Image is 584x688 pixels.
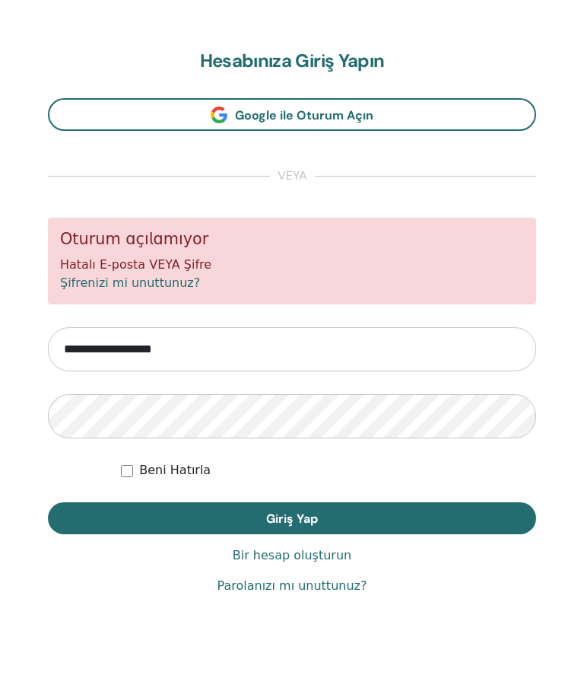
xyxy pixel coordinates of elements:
button: Giriş Yap [48,502,536,534]
font: Giriş Yap [266,511,318,527]
a: Şifrenizi mi unuttunuz? [60,276,200,290]
font: Parolanızı mı unuttunuz? [217,578,367,593]
font: Beni Hatırla [139,463,211,477]
font: Oturum açılamıyor [60,230,208,248]
a: Parolanızı mı unuttunuz? [217,577,367,595]
font: Hatalı E-posta VEYA Şifre [60,257,211,272]
div: Beni süresiz olarak veya manuel olarak çıkış yapana kadar kimlik doğrulamalı tut [121,461,536,479]
font: Bir hesap oluşturun [233,548,351,562]
a: Bir hesap oluşturun [233,546,351,565]
a: Google ile Oturum Açın [48,98,536,131]
font: Hesabınıza Giriş Yapın [200,49,385,72]
font: Google ile Oturum Açın [235,107,373,123]
font: veya [278,167,307,183]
